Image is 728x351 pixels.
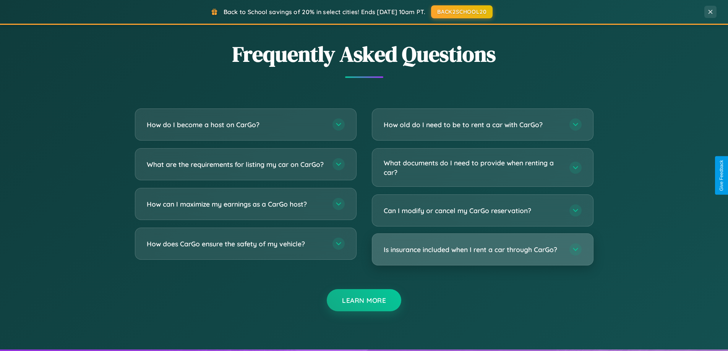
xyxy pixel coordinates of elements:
[147,160,325,169] h3: What are the requirements for listing my car on CarGo?
[135,39,593,69] h2: Frequently Asked Questions
[384,245,562,254] h3: Is insurance included when I rent a car through CarGo?
[384,206,562,215] h3: Can I modify or cancel my CarGo reservation?
[224,8,425,16] span: Back to School savings of 20% in select cities! Ends [DATE] 10am PT.
[327,289,401,311] button: Learn More
[384,158,562,177] h3: What documents do I need to provide when renting a car?
[147,120,325,129] h3: How do I become a host on CarGo?
[431,5,493,18] button: BACK2SCHOOL20
[719,160,724,191] div: Give Feedback
[147,239,325,249] h3: How does CarGo ensure the safety of my vehicle?
[147,199,325,209] h3: How can I maximize my earnings as a CarGo host?
[384,120,562,129] h3: How old do I need to be to rent a car with CarGo?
